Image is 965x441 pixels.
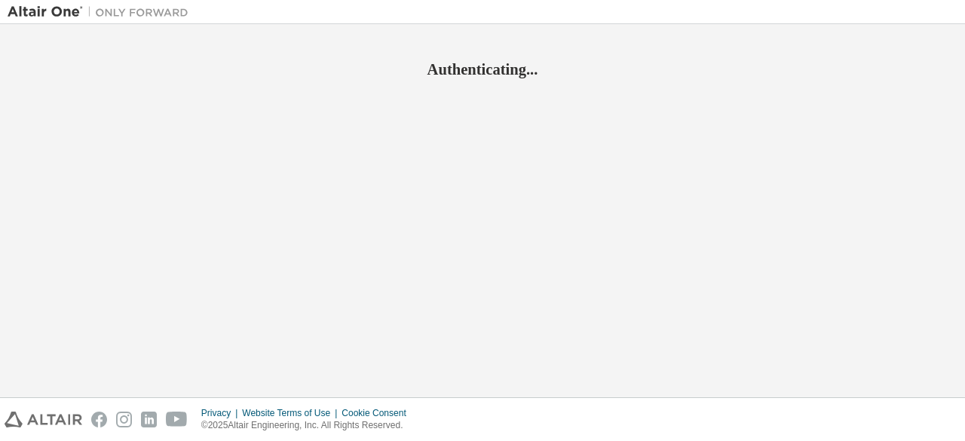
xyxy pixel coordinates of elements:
img: Altair One [8,5,196,20]
h2: Authenticating... [8,60,957,79]
img: youtube.svg [166,412,188,427]
img: altair_logo.svg [5,412,82,427]
div: Website Terms of Use [242,407,342,419]
p: © 2025 Altair Engineering, Inc. All Rights Reserved. [201,419,415,432]
div: Privacy [201,407,242,419]
img: instagram.svg [116,412,132,427]
img: linkedin.svg [141,412,157,427]
div: Cookie Consent [342,407,415,419]
img: facebook.svg [91,412,107,427]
